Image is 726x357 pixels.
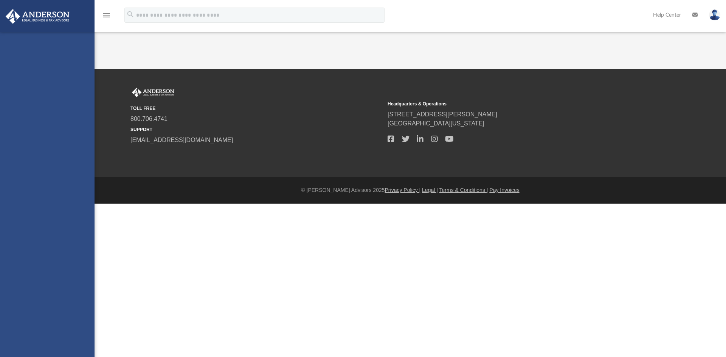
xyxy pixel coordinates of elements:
a: [STREET_ADDRESS][PERSON_NAME] [388,111,497,117]
a: Terms & Conditions | [439,187,488,193]
a: [EMAIL_ADDRESS][DOMAIN_NAME] [130,137,233,143]
img: Anderson Advisors Platinum Portal [130,88,176,97]
i: search [126,10,135,19]
a: Pay Invoices [489,187,519,193]
img: User Pic [709,9,720,20]
a: Privacy Policy | [385,187,421,193]
small: Headquarters & Operations [388,100,639,107]
a: 800.706.4741 [130,116,168,122]
a: [GEOGRAPHIC_DATA][US_STATE] [388,120,484,127]
small: SUPPORT [130,126,382,133]
a: menu [102,14,111,20]
a: Legal | [422,187,438,193]
i: menu [102,11,111,20]
div: © [PERSON_NAME] Advisors 2025 [95,186,726,194]
small: TOLL FREE [130,105,382,112]
img: Anderson Advisors Platinum Portal [3,9,72,24]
